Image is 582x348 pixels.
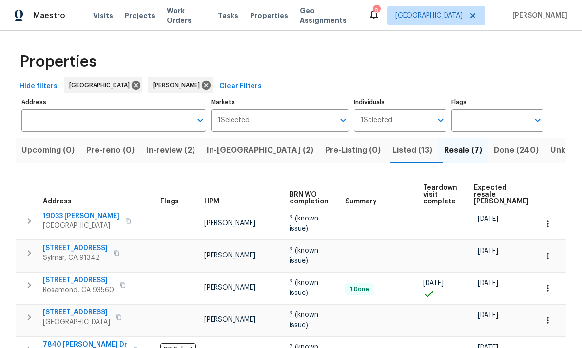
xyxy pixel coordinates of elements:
label: Flags [451,99,543,105]
span: 1 Selected [218,116,250,125]
span: Pre-reno (0) [86,144,135,157]
span: Geo Assignments [300,6,356,25]
button: Open [531,113,544,127]
span: Maestro [33,11,65,20]
span: Pre-Listing (0) [325,144,381,157]
span: ? (known issue) [290,247,318,264]
span: [PERSON_NAME] [204,316,255,323]
span: [GEOGRAPHIC_DATA] [43,317,110,327]
span: [STREET_ADDRESS] [43,243,108,253]
button: Open [194,113,207,127]
button: Clear Filters [215,77,266,95]
span: Sylmar, CA 91342 [43,253,108,263]
div: [PERSON_NAME] [148,77,213,93]
span: [PERSON_NAME] [508,11,567,20]
span: [PERSON_NAME] [153,80,204,90]
span: Summary [345,198,377,205]
label: Individuals [354,99,446,105]
span: [DATE] [478,248,498,255]
button: Open [336,113,350,127]
span: 1 Done [346,285,373,293]
span: [PERSON_NAME] [204,220,255,227]
span: Clear Filters [219,80,262,92]
span: Flags [160,198,179,205]
span: ? (known issue) [290,279,318,296]
span: [STREET_ADDRESS] [43,308,110,317]
span: Address [43,198,72,205]
span: [PERSON_NAME] [204,252,255,259]
span: Properties [250,11,288,20]
span: [STREET_ADDRESS] [43,275,114,285]
span: Upcoming (0) [21,144,75,157]
div: [GEOGRAPHIC_DATA] [64,77,142,93]
span: BRN WO completion [290,191,329,205]
span: 19033 [PERSON_NAME] [43,211,119,221]
span: Visits [93,11,113,20]
div: 8 [373,6,380,16]
span: Listed (13) [392,144,432,157]
span: Hide filters [19,80,58,92]
span: Done (240) [494,144,539,157]
span: In-review (2) [146,144,195,157]
span: Teardown visit complete [423,184,457,205]
span: Work Orders [167,6,206,25]
label: Address [21,99,206,105]
span: Tasks [218,12,238,19]
span: Expected resale [PERSON_NAME] [474,184,529,205]
span: Resale (7) [444,144,482,157]
button: Open [434,113,447,127]
span: HPM [204,198,219,205]
span: ? (known issue) [290,311,318,328]
button: Hide filters [16,77,61,95]
span: 1 Selected [361,116,392,125]
span: [DATE] [478,280,498,287]
span: [GEOGRAPHIC_DATA] [395,11,463,20]
span: Rosamond, CA 93560 [43,285,114,295]
span: In-[GEOGRAPHIC_DATA] (2) [207,144,313,157]
span: Projects [125,11,155,20]
span: [PERSON_NAME] [204,284,255,291]
span: [DATE] [478,216,498,222]
span: [DATE] [423,280,444,287]
span: [GEOGRAPHIC_DATA] [43,221,119,231]
span: [DATE] [478,312,498,319]
span: [GEOGRAPHIC_DATA] [69,80,134,90]
label: Markets [211,99,349,105]
span: Properties [19,57,97,67]
span: ? (known issue) [290,215,318,232]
